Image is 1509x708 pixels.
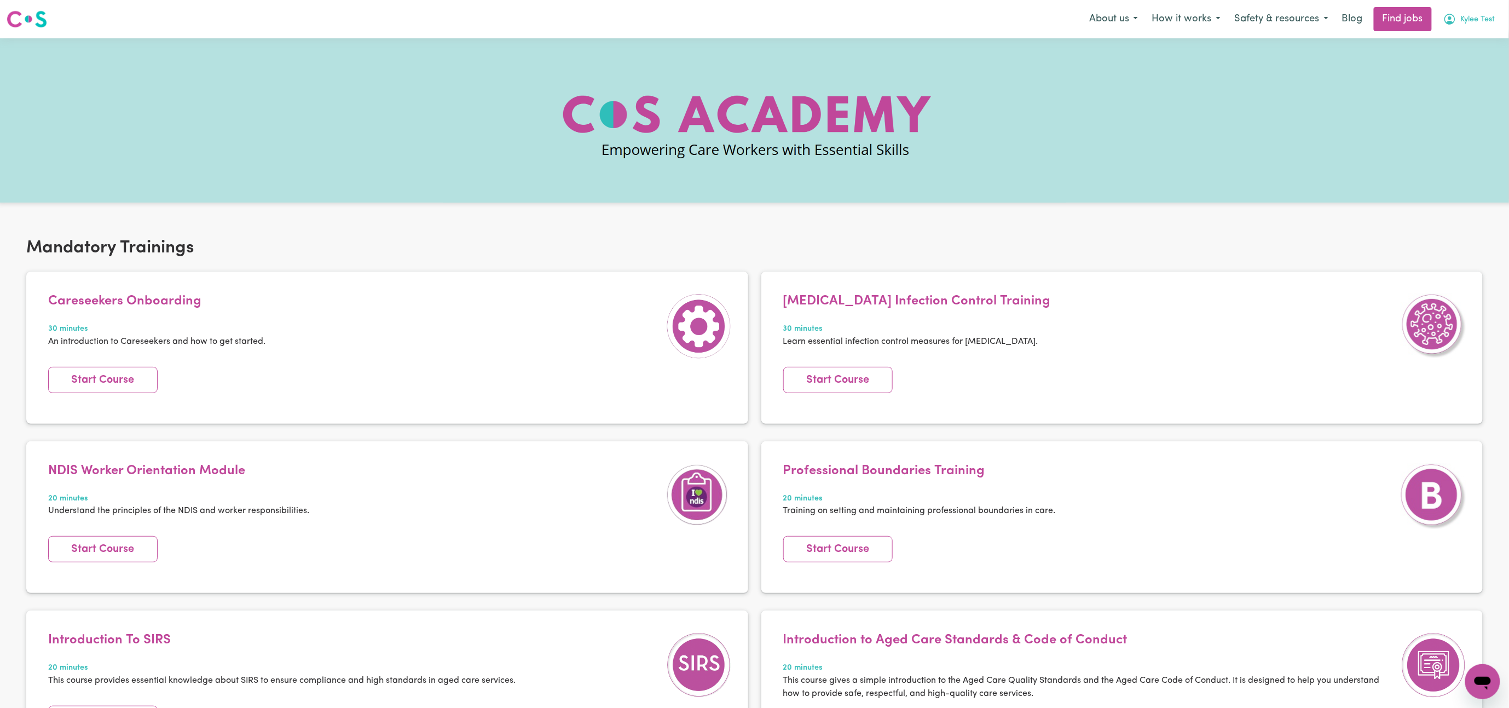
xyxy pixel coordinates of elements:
[1145,8,1228,31] button: How it works
[48,493,309,505] span: 20 minutes
[783,674,1396,700] p: This course gives a simple introduction to the Aged Care Quality Standards and the Aged Care Code...
[1436,8,1502,31] button: My Account
[48,662,516,674] span: 20 minutes
[48,293,265,309] h4: Careseekers Onboarding
[48,504,309,517] p: Understand the principles of the NDIS and worker responsibilities.
[783,632,1396,648] h4: Introduction to Aged Care Standards & Code of Conduct
[783,367,893,393] a: Start Course
[1082,8,1145,31] button: About us
[48,335,265,348] p: An introduction to Careseekers and how to get started.
[26,238,1483,258] h2: Mandatory Trainings
[783,493,1056,505] span: 20 minutes
[783,323,1051,335] span: 30 minutes
[783,463,1056,479] h4: Professional Boundaries Training
[783,293,1051,309] h4: [MEDICAL_DATA] Infection Control Training
[48,323,265,335] span: 30 minutes
[48,632,516,648] h4: Introduction To SIRS
[7,9,47,29] img: Careseekers logo
[1374,7,1432,31] a: Find jobs
[783,335,1051,348] p: Learn essential infection control measures for [MEDICAL_DATA].
[1461,14,1495,26] span: Kylee Test
[1465,664,1500,699] iframe: Button to launch messaging window, conversation in progress
[48,367,158,393] a: Start Course
[783,662,1396,674] span: 20 minutes
[783,504,1056,517] p: Training on setting and maintaining professional boundaries in care.
[1228,8,1335,31] button: Safety & resources
[1335,7,1369,31] a: Blog
[48,536,158,562] a: Start Course
[48,463,309,479] h4: NDIS Worker Orientation Module
[48,674,516,687] p: This course provides essential knowledge about SIRS to ensure compliance and high standards in ag...
[7,7,47,32] a: Careseekers logo
[783,536,893,562] a: Start Course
